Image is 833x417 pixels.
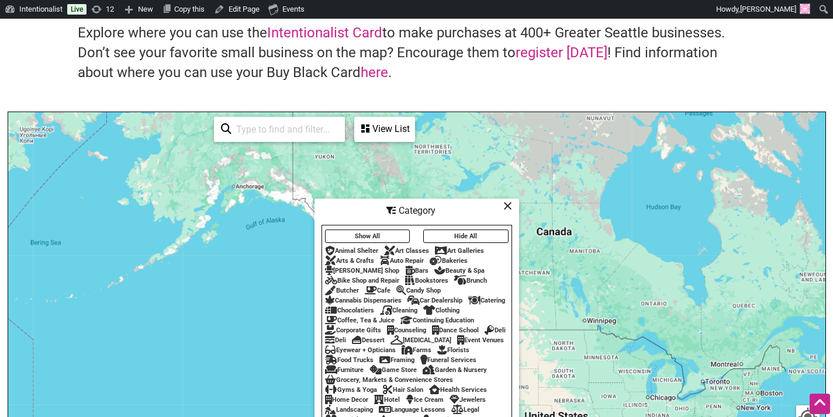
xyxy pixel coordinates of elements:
div: Framing [379,356,414,364]
div: Bakeries [430,257,468,265]
div: Chocolatiers [325,307,374,314]
h4: Explore where you can use the to make purchases at 400+ Greater Seattle businesses. Don’t see you... [78,23,756,82]
div: Beauty & Spa [434,267,485,274]
input: Type to find and filter... [231,118,338,141]
div: Funeral Services [420,356,476,364]
a: register [DATE] [516,44,607,61]
a: Intentionalist Card [267,25,382,41]
div: Hotel [374,396,400,404]
div: Corporate Gifts [325,326,381,334]
div: See a list of the visible businesses [354,117,415,142]
div: Continuing Education [400,317,474,324]
div: Brunch [454,277,487,284]
div: Candy Shop [396,287,441,294]
div: [MEDICAL_DATA] [390,336,451,344]
div: Event Venues [457,336,504,344]
div: Game Store [369,366,417,374]
div: Landscaping [325,406,373,413]
div: Animal Shelter [325,247,378,255]
div: Grocery, Markets & Convenience Stores [325,376,453,384]
div: Ice Cream [406,396,444,404]
div: Art Galleries [435,247,484,255]
div: Scroll Back to Top [810,394,830,414]
div: Eyewear + Opticians [325,346,396,354]
div: View List [355,118,414,140]
div: Category [316,200,518,222]
a: Live [67,4,87,15]
div: Garden & Nursery [423,366,487,374]
div: Furniture [325,366,364,374]
div: Dessert [352,336,385,344]
div: Bars [405,267,428,274]
div: Cafe [365,287,390,294]
div: Cannabis Dispensaries [325,297,402,304]
div: Art Classes [384,247,429,255]
div: Home Decor [325,396,368,404]
div: Dance School [432,326,479,334]
div: Deli [485,326,506,334]
div: Health Services [429,386,487,394]
div: Gyms & Yoga [325,386,377,394]
div: Clothing [423,307,459,314]
div: Legal [451,406,479,413]
div: Bookstores [405,277,448,284]
div: Arts & Crafts [325,257,374,265]
div: Auto Repair [380,257,424,265]
div: Cleaning [380,307,417,314]
button: Hide All [423,230,509,243]
div: Jewelers [450,396,486,404]
div: Language Lessons [379,406,445,413]
div: Type to search and filter [214,117,345,142]
div: Food Trucks [325,356,374,364]
span: [PERSON_NAME] [740,5,796,13]
div: Hair Salon [383,386,423,394]
button: Show All [325,230,410,243]
div: Counseling [387,326,426,334]
div: Coffee, Tea & Juice [325,317,395,324]
div: Catering [468,297,505,304]
div: Deli [325,336,346,344]
div: Farms [402,346,431,354]
div: Butcher [325,287,359,294]
div: Car Dealership [407,297,462,304]
a: here [361,64,388,81]
div: Florists [437,346,469,354]
div: [PERSON_NAME] Shop [325,267,399,274]
div: Bike Shop and Repair [325,277,399,284]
